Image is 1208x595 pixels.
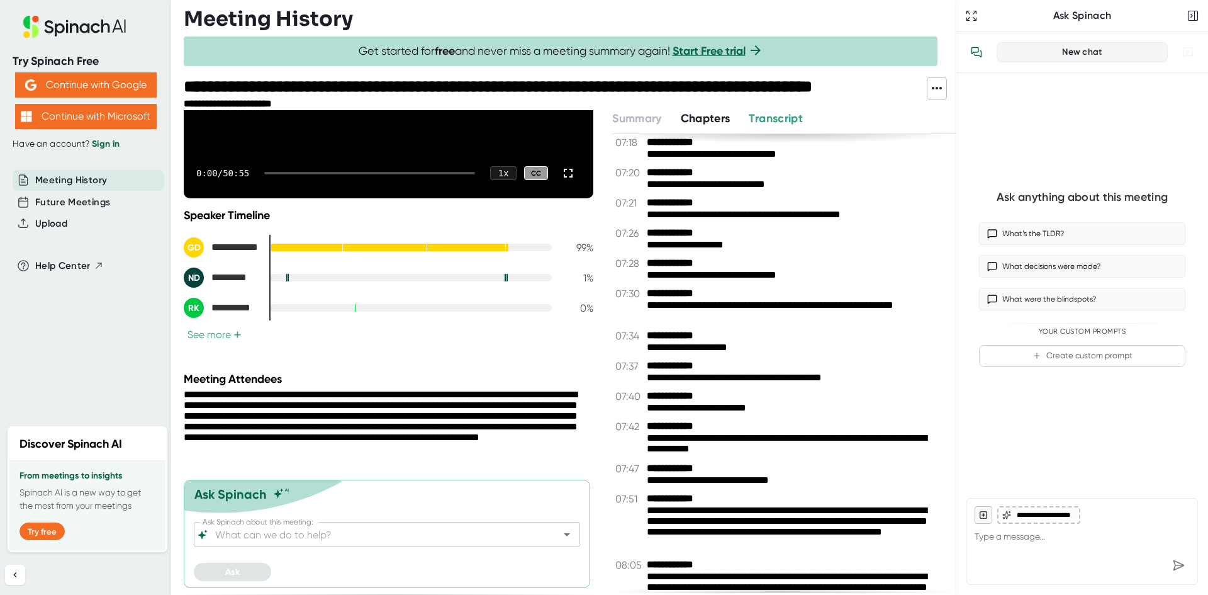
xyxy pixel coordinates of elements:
input: What can we do to help? [213,526,539,543]
div: Send message [1167,554,1190,577]
span: 07:51 [615,493,644,505]
button: Collapse sidebar [5,565,25,585]
img: Aehbyd4JwY73AAAAAElFTkSuQmCC [25,79,36,91]
span: Chapters [681,111,730,125]
span: 07:20 [615,167,644,179]
span: 07:40 [615,390,644,402]
button: Future Meetings [35,195,110,210]
p: Spinach AI is a new way to get the most from your meetings [20,486,155,513]
button: See more+ [184,328,245,341]
span: 07:26 [615,227,644,239]
span: 07:37 [615,360,644,372]
div: Your Custom Prompts [979,327,1185,336]
button: What’s the TLDR? [979,222,1185,245]
button: Help Center [35,259,104,273]
div: Meeting Attendees [184,372,596,386]
button: Expand to Ask Spinach page [963,7,980,25]
span: 07:42 [615,421,644,433]
span: + [233,330,242,340]
button: Chapters [681,110,730,127]
button: Continue with Microsoft [15,104,157,129]
span: 07:18 [615,137,644,149]
div: 1 x [490,166,517,180]
button: Transcript [749,110,803,127]
div: Ask anything about this meeting [997,190,1168,205]
button: Continue with Google [15,72,157,98]
button: View conversation history [964,40,989,65]
button: Summary [612,110,661,127]
span: Summary [612,111,661,125]
div: Ask Spinach [194,487,267,502]
span: Ask [225,567,240,577]
div: 1 % [562,272,593,284]
div: 0:00 / 50:55 [196,168,249,178]
a: Start Free trial [673,44,746,58]
span: 07:28 [615,258,644,269]
span: 08:05 [615,559,644,571]
span: 07:34 [615,330,644,342]
div: Have an account? [13,139,159,150]
span: 07:21 [615,197,644,209]
span: 07:47 [615,463,644,475]
span: Transcript [749,111,803,125]
div: 0 % [562,302,593,314]
div: GD [184,237,204,258]
div: Try Spinach Free [13,54,159,69]
span: Help Center [35,259,91,273]
div: ND [184,268,204,288]
div: Ron Koshko [184,298,259,318]
button: Upload [35,217,67,231]
div: 99 % [562,242,593,254]
button: What decisions were made? [979,255,1185,278]
h3: Meeting History [184,7,353,31]
div: CC [524,166,548,181]
div: New chat [1005,47,1160,58]
div: Gary Drexler [184,237,259,258]
button: Ask [194,563,271,581]
button: Close conversation sidebar [1184,7,1202,25]
span: Get started for and never miss a meeting summary again! [359,44,763,59]
b: free [435,44,455,58]
div: Speaker Timeline [184,208,593,222]
div: Ask Spinach [980,9,1184,22]
button: Open [558,526,576,543]
button: Create custom prompt [979,345,1185,367]
h2: Discover Spinach AI [20,436,122,453]
button: Try free [20,523,65,540]
div: RK [184,298,204,318]
h3: From meetings to insights [20,471,155,481]
span: 07:30 [615,288,644,300]
a: Sign in [92,139,120,149]
button: What were the blindspots? [979,288,1185,310]
div: Nikki Day [184,268,259,288]
button: Meeting History [35,173,107,188]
